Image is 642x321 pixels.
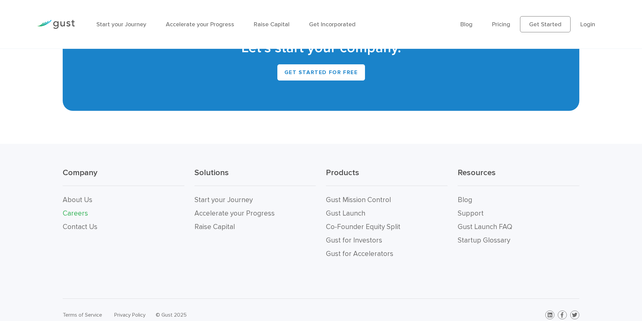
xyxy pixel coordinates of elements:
a: Raise Capital [254,21,289,28]
a: Start your Journey [96,21,146,28]
a: Gust Launch FAQ [458,223,512,231]
a: Raise Capital [194,223,235,231]
a: Careers [63,209,88,218]
h3: Company [63,167,184,186]
a: Contact Us [63,223,97,231]
a: Blog [460,21,472,28]
a: Start your Journey [194,196,253,204]
a: Startup Glossary [458,236,510,245]
a: Terms of Service [63,312,102,318]
div: © Gust 2025 [156,310,316,320]
a: Get Started [520,16,571,32]
a: Accelerate your Progress [194,209,275,218]
h3: Products [326,167,448,186]
h3: Solutions [194,167,316,186]
a: Gust Mission Control [326,196,391,204]
a: Login [580,21,595,28]
a: Co-Founder Equity Split [326,223,400,231]
a: Gust for Investors [326,236,382,245]
a: Pricing [492,21,510,28]
a: Blog [458,196,472,204]
img: Gust Logo [37,20,75,29]
a: Get Incorporated [309,21,356,28]
a: Privacy Policy [114,312,146,318]
a: Gust Launch [326,209,365,218]
a: Accelerate your Progress [166,21,234,28]
a: Get Started for Free [277,64,365,81]
a: About Us [63,196,92,204]
h3: Resources [458,167,579,186]
a: Gust for Accelerators [326,250,393,258]
a: Support [458,209,484,218]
